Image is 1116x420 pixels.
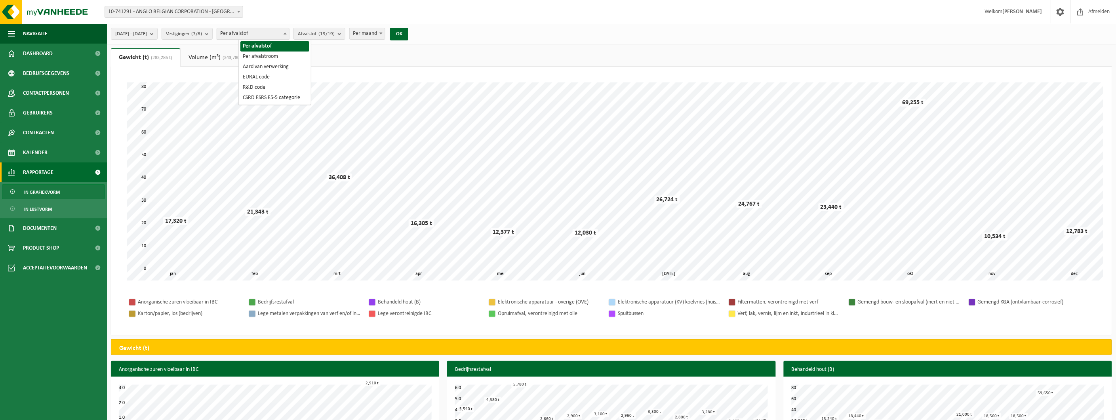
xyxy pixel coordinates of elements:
[163,217,189,225] div: 17,320 t
[23,63,69,83] span: Bedrijfsgegevens
[491,228,516,236] div: 12,377 t
[138,297,241,307] div: Anorganische zuren vloeibaar in IBC
[618,297,721,307] div: Elektronische apparatuur (KV) koelvries (huishoudelijk)
[23,258,87,278] span: Acceptatievoorwaarden
[24,202,52,217] span: In lijstvorm
[955,412,974,418] div: 21,000 t
[1009,413,1028,419] div: 18,500 t
[655,196,680,204] div: 26,724 t
[784,361,1112,378] h3: Behandeld hout (B)
[349,28,385,40] span: Per maand
[217,28,289,40] span: Per afvalstof
[240,52,309,62] li: Per afvalstroom
[847,413,866,419] div: 18,440 t
[166,28,202,40] span: Vestigingen
[565,413,582,419] div: 2,900 t
[447,361,775,378] h3: Bedrijfsrestafval
[2,184,105,199] a: In grafiekvorm
[737,200,762,208] div: 24,767 t
[2,201,105,216] a: In lijstvorm
[258,309,361,319] div: Lege metalen verpakkingen van verf en/of inkt (schraapschoon)
[364,380,381,386] div: 2,910 t
[23,24,48,44] span: Navigatie
[738,297,841,307] div: Filtermatten, verontreinigd met verf
[573,229,598,237] div: 12,030 t
[1036,390,1055,396] div: 59,650 t
[240,82,309,93] li: R&D code
[23,44,53,63] span: Dashboard
[23,162,53,182] span: Rapportage
[327,174,352,181] div: 36,408 t
[350,28,385,39] span: Per maand
[240,72,309,82] li: EURAL code
[457,406,474,412] div: 3,540 t
[738,309,841,319] div: Verf, lak, vernis, lijm en inkt, industrieel in kleinverpakking
[901,99,926,107] div: 69,255 t
[23,218,57,238] span: Documenten
[409,220,434,227] div: 16,305 t
[245,208,270,216] div: 21,343 t
[511,382,528,388] div: 5,780 t
[240,62,309,72] li: Aard van verwerking
[498,309,601,319] div: Opruimafval, verontreinigd met olie
[378,297,481,307] div: Behandeld hout (B)
[618,309,721,319] div: Spuitbussen
[111,48,180,67] a: Gewicht (t)
[111,361,439,378] h3: Anorganische zuren vloeibaar in IBC
[162,28,213,40] button: Vestigingen(7/8)
[111,340,157,357] h2: Gewicht (t)
[1003,9,1042,15] strong: [PERSON_NAME]
[221,55,248,60] span: (343,780 m³)
[858,297,961,307] div: Gemengd bouw- en sloopafval (inert en niet inert)
[23,123,54,143] span: Contracten
[498,297,601,307] div: Elektronische apparatuur - overige (OVE)
[23,83,69,103] span: Contactpersonen
[646,409,663,415] div: 3,300 t
[983,233,1008,241] div: 10,534 t
[23,103,53,123] span: Gebruikers
[105,6,243,18] span: 10-741291 - ANGLO BELGIAN CORPORATION - GENT
[318,31,335,36] count: (19/19)
[293,28,345,40] button: Afvalstof(19/19)
[105,6,243,17] span: 10-741291 - ANGLO BELGIAN CORPORATION - GENT
[149,55,172,60] span: (283,286 t)
[619,413,636,419] div: 2,960 t
[592,411,609,417] div: 3,100 t
[240,93,309,103] li: CSRD ESRS E5-5 categorie
[217,28,289,39] span: Per afvalstof
[978,297,1081,307] div: Gemengd KGA (ontvlambaar-corrosief)
[115,28,147,40] span: [DATE] - [DATE]
[191,31,202,36] count: (7/8)
[23,143,48,162] span: Kalender
[819,203,844,211] div: 23,440 t
[111,28,158,40] button: [DATE] - [DATE]
[23,238,59,258] span: Product Shop
[390,28,408,40] button: OK
[378,309,481,319] div: Lege verontreinigde IBC
[138,309,241,319] div: Karton/papier, los (bedrijven)
[24,185,60,200] span: In grafiekvorm
[484,397,501,403] div: 4,380 t
[258,297,361,307] div: Bedrijfsrestafval
[982,413,1002,419] div: 18,560 t
[298,28,335,40] span: Afvalstof
[181,48,256,67] a: Volume (m³)
[240,41,309,52] li: Per afvalstof
[1065,227,1090,235] div: 12,783 t
[700,409,717,415] div: 3,280 t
